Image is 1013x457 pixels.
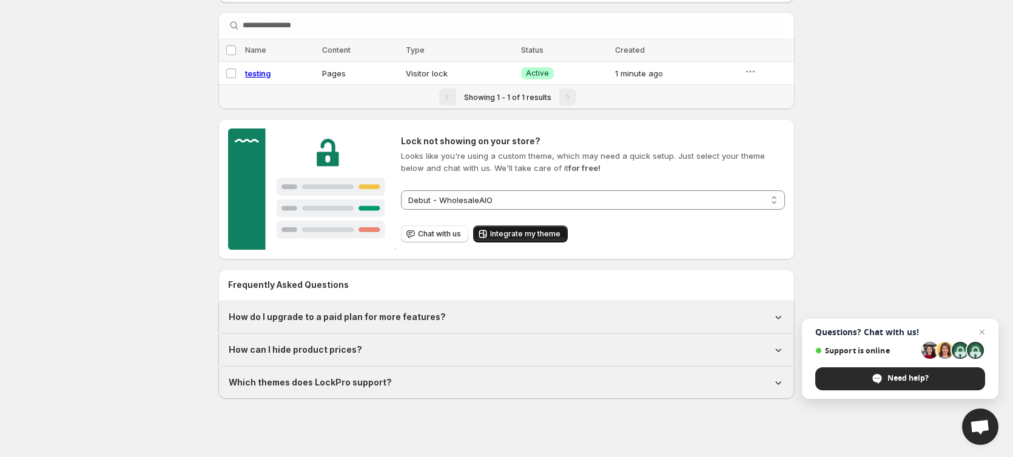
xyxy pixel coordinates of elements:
[228,279,785,291] h2: Frequently Asked Questions
[229,376,392,389] h1: Which themes does LockPro support?
[318,62,402,85] td: Pages
[962,409,998,445] a: Open chat
[815,367,985,390] span: Need help?
[418,229,461,239] span: Chat with us
[218,84,795,109] nav: Pagination
[322,45,351,55] span: Content
[473,225,568,242] button: Integrate my theme
[228,128,396,250] img: Customer support
[815,327,985,337] span: Questions? Chat with us!
[611,62,741,85] td: 1 minute ago
[402,62,517,85] td: Visitor lock
[229,311,446,323] h1: How do I upgrade to a paid plan for more features?
[887,373,929,384] span: Need help?
[490,229,560,239] span: Integrate my theme
[401,225,468,242] button: Chat with us
[615,45,645,55] span: Created
[406,45,425,55] span: Type
[245,68,271,78] a: testing
[464,93,551,102] span: Showing 1 - 1 of 1 results
[245,45,266,55] span: Name
[229,344,362,356] h1: How can I hide product prices?
[401,150,785,174] p: Looks like you're using a custom theme, which may need a quick setup. Just select your theme belo...
[815,346,917,355] span: Support is online
[401,135,785,147] h2: Lock not showing on your store?
[521,45,544,55] span: Status
[568,163,601,173] strong: for free!
[526,68,549,78] span: Active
